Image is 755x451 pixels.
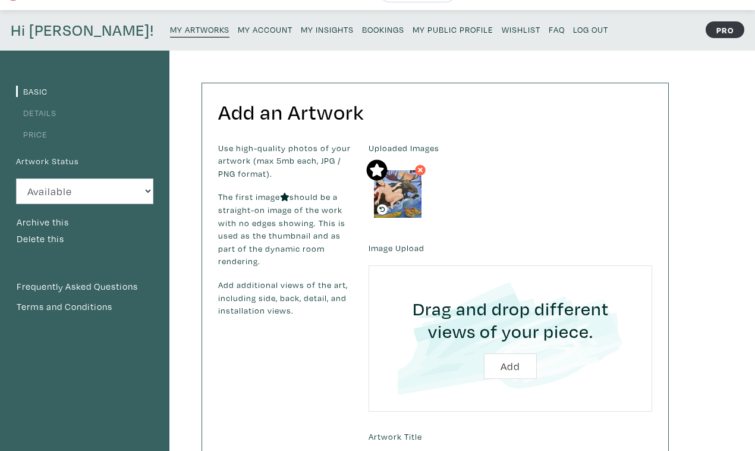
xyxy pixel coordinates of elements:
small: My Insights [301,24,354,35]
h2: Add an Artwork [218,99,652,125]
p: The first image should be a straight-on image of the work with no edges showing. This is used as ... [218,190,351,268]
a: Details [16,107,56,118]
small: Wishlist [502,24,540,35]
strong: PRO [706,21,744,38]
a: Log Out [573,21,608,37]
button: Delete this [16,231,65,247]
a: Terms and Conditions [16,299,153,315]
small: FAQ [549,24,565,35]
label: Artwork Status [16,155,79,168]
small: Log Out [573,24,608,35]
a: Price [16,129,48,140]
small: Bookings [362,24,404,35]
a: Basic [16,86,48,97]
a: Frequently Asked Questions [16,279,153,295]
label: Uploaded Images [369,142,652,155]
a: FAQ [549,21,565,37]
a: My Account [238,21,292,37]
a: My Artworks [170,21,229,37]
a: Bookings [362,21,404,37]
h4: Hi [PERSON_NAME]! [11,21,154,40]
p: Add additional views of the art, including side, back, detail, and installation views. [218,278,351,317]
a: Wishlist [502,21,540,37]
label: Image Upload [369,242,424,255]
p: Use high-quality photos of your artwork (max 5mb each, JPG / PNG format). [218,142,351,180]
a: My Insights [301,21,354,37]
small: My Account [238,24,292,35]
button: Archive this [16,215,70,230]
small: My Artworks [170,24,229,35]
a: My Public Profile [413,21,493,37]
img: phpThumb.php [374,170,421,218]
small: My Public Profile [413,24,493,35]
label: Artwork Title [369,430,422,443]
